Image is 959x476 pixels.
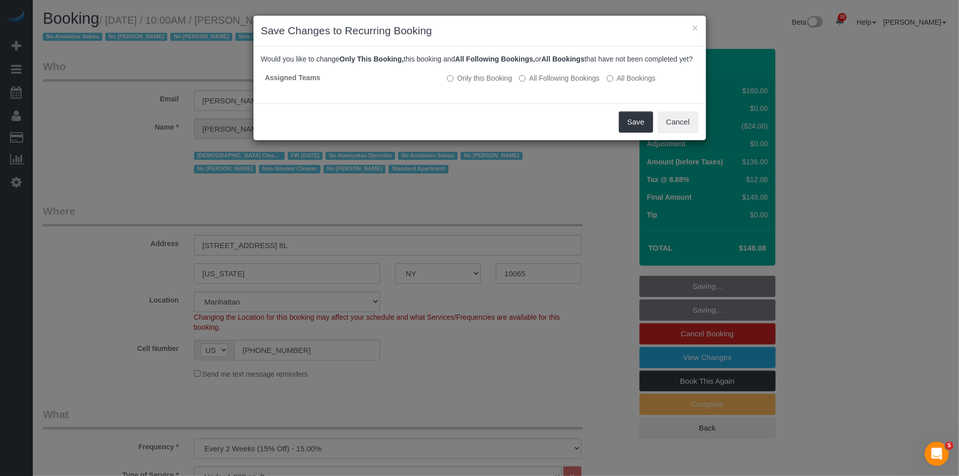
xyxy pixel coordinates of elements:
[519,73,600,83] label: This and all the bookings after it will be changed.
[607,75,613,82] input: All Bookings
[619,111,653,133] button: Save
[607,73,656,83] label: All bookings that have not been completed yet will be changed.
[692,22,698,33] button: ×
[455,55,535,63] b: All Following Bookings,
[945,442,953,450] span: 5
[265,74,321,82] strong: Assigned Teams
[447,73,512,83] label: All other bookings in the series will remain the same.
[447,75,454,82] input: Only this Booking
[658,111,698,133] button: Cancel
[261,54,698,64] p: Would you like to change this booking and or that have not been completed yet?
[519,75,526,82] input: All Following Bookings
[340,55,404,63] b: Only This Booking,
[925,442,949,466] iframe: Intercom live chat
[261,23,698,38] h3: Save Changes to Recurring Booking
[541,55,585,63] b: All Bookings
